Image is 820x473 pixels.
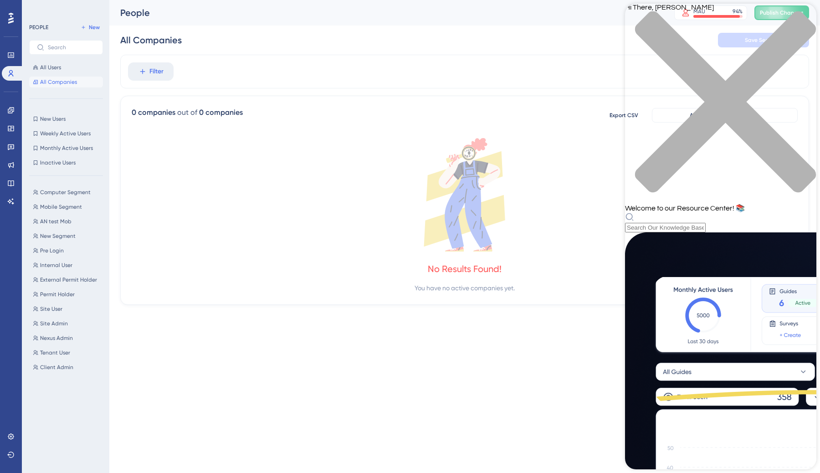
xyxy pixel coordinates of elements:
button: New [77,22,103,33]
button: Mobile Segment [29,201,108,212]
span: Site User [40,305,62,313]
button: New Segment [29,231,108,242]
div: 0 companies [199,107,243,118]
div: You have no active companies yet. [415,283,515,293]
span: Monthly Active Users [40,144,93,152]
button: Nexus Admin [29,333,108,344]
div: People [120,6,651,19]
button: Client Admin [29,362,108,373]
span: All Users [40,64,61,71]
div: All Companies [120,34,182,46]
div: 0 companies [132,107,175,118]
span: Weekly Active Users [40,130,91,137]
span: New [89,24,100,31]
span: Mobile Segment [40,203,82,211]
button: Filter [128,62,174,81]
span: All Companies [40,78,77,86]
span: AN test Mob [40,218,72,225]
button: All Users [29,62,103,73]
div: PEOPLE [29,24,48,31]
span: Inactive Users [40,159,76,166]
span: Need Help? [21,2,57,13]
button: Permit Holder [29,289,108,300]
button: Computer Segment [29,187,108,198]
button: Tenant User [29,347,108,358]
span: Internal User [40,262,72,269]
button: Site User [29,303,108,314]
span: Computer Segment [40,189,91,196]
div: No Results Found! [428,262,502,275]
span: New Users [40,115,66,123]
div: out of [177,107,197,118]
button: New Users [29,113,103,124]
span: Tenant User [40,349,70,356]
span: Pre Login [40,247,64,254]
button: All Companies [29,77,103,87]
button: Weekly Active Users [29,128,103,139]
button: Inactive Users [29,157,103,168]
button: Site Admin [29,318,108,329]
button: Pre Login [29,245,108,256]
button: Export CSV [601,108,646,123]
span: Client Admin [40,364,73,371]
span: External Permit Holder [40,276,97,283]
button: Monthly Active Users [29,143,103,154]
button: AN test Mob [29,216,108,227]
div: 9+ [62,5,67,12]
span: Site Admin [40,320,68,327]
span: Permit Holder [40,291,75,298]
span: Export CSV [610,112,638,119]
span: New Segment [40,232,76,240]
span: Filter [149,66,164,77]
button: Internal User [29,260,108,271]
span: Nexus Admin [40,334,73,342]
button: External Permit Holder [29,274,108,285]
img: launcher-image-alternative-text [3,5,19,22]
input: Search [48,44,95,51]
